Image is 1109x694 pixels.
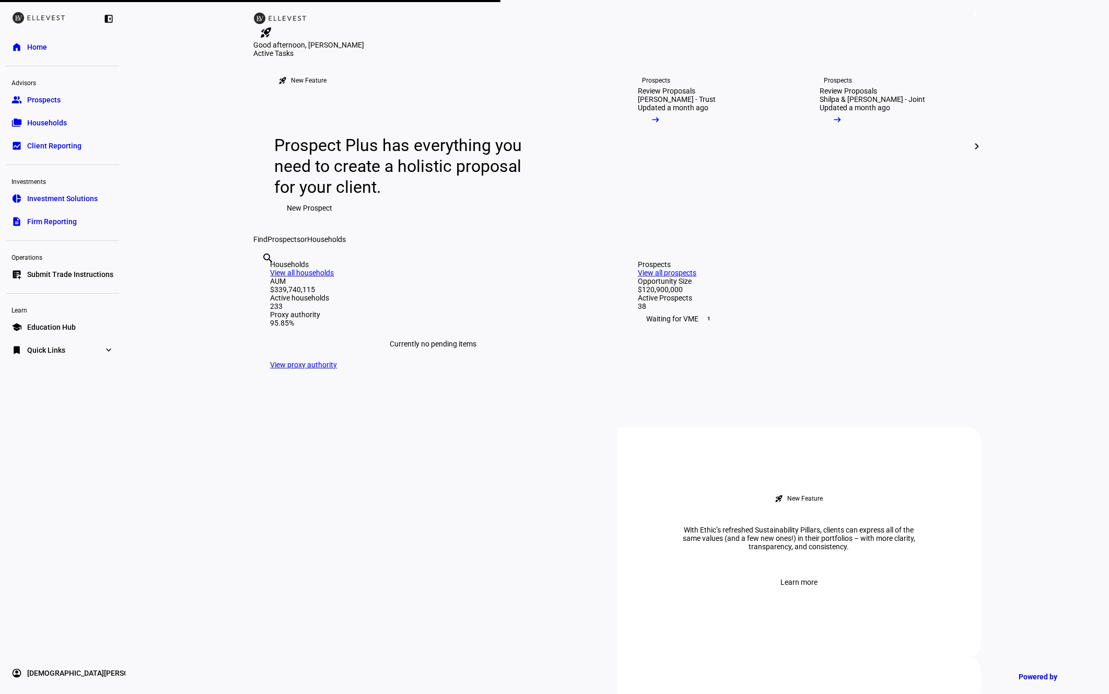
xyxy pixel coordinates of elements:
mat-icon: arrow_right_alt [833,114,843,125]
div: Households [271,260,597,269]
span: Investment Solutions [27,193,98,204]
div: Investments [6,173,119,188]
div: 233 [271,302,597,310]
mat-icon: rocket_launch [260,26,273,39]
div: Prospects [638,260,964,269]
eth-mat-symbol: school [11,322,22,332]
mat-icon: arrow_right_alt [651,114,661,125]
span: Education Hub [27,322,76,332]
span: Home [27,42,47,52]
div: Proxy authority [271,310,597,319]
div: 95.85% [271,319,597,327]
span: Submit Trade Instructions [27,269,113,280]
div: Good afternoon, [PERSON_NAME] [254,41,981,49]
button: New Prospect [275,198,345,218]
span: Prospects [268,235,301,244]
span: Quick Links [27,345,65,355]
span: New Prospect [287,198,333,218]
eth-mat-symbol: pie_chart [11,193,22,204]
button: Learn more [768,572,830,593]
div: With Ethic’s refreshed Sustainability Pillars, clients can express all of the same values (and a ... [669,526,930,551]
div: [PERSON_NAME] - Trust [638,95,716,103]
span: Client Reporting [27,141,81,151]
div: New Feature [788,494,823,503]
mat-icon: search [262,252,275,264]
eth-mat-symbol: home [11,42,22,52]
div: New Feature [291,76,327,85]
a: ProspectsReview Proposals[PERSON_NAME] - TrustUpdated a month ago [622,57,795,235]
a: pie_chartInvestment Solutions [6,188,119,209]
eth-mat-symbol: list_alt_add [11,269,22,280]
div: Updated a month ago [820,103,891,112]
div: Active households [271,294,597,302]
eth-mat-symbol: expand_more [103,345,114,355]
mat-icon: chevron_right [971,140,983,153]
eth-mat-symbol: account_circle [11,668,22,678]
a: View all prospects [638,269,697,277]
div: Advisors [6,75,119,89]
div: Updated a month ago [638,103,709,112]
a: bid_landscapeClient Reporting [6,135,119,156]
span: Households [27,118,67,128]
div: 38 [638,302,964,310]
div: $120,900,000 [638,285,964,294]
eth-mat-symbol: folder_copy [11,118,22,128]
div: Prospects [643,76,671,85]
a: homeHome [6,37,119,57]
div: AUM [271,277,597,285]
a: folder_copyHouseholds [6,112,119,133]
div: Shilpa & [PERSON_NAME] - Joint [820,95,926,103]
input: Enter name of prospect or household [262,266,264,279]
eth-mat-symbol: group [11,95,22,105]
div: Find or [254,235,981,244]
div: Prospects [824,76,853,85]
eth-mat-symbol: left_panel_close [103,14,114,24]
span: 1 [705,315,714,323]
a: Powered by [1013,667,1093,686]
a: ProspectsReview ProposalsShilpa & [PERSON_NAME] - JointUpdated a month ago [803,57,977,235]
div: Review Proposals [638,87,696,95]
mat-icon: rocket_launch [775,494,784,503]
div: Review Proposals [820,87,878,95]
mat-icon: rocket_launch [279,76,287,85]
eth-mat-symbol: bookmark [11,345,22,355]
div: Waiting for VME [638,310,964,327]
span: Learn more [780,572,818,593]
div: Learn [6,302,119,317]
div: Active Tasks [254,49,981,57]
div: Currently no pending items [271,327,597,361]
span: 1 [971,10,979,19]
eth-mat-symbol: description [11,216,22,227]
a: View all households [271,269,334,277]
div: Operations [6,249,119,264]
span: Prospects [27,95,61,105]
a: descriptionFirm Reporting [6,211,119,232]
span: [DEMOGRAPHIC_DATA][PERSON_NAME] [27,668,160,678]
a: groupProspects [6,89,119,110]
span: Households [308,235,346,244]
span: Firm Reporting [27,216,77,227]
a: View proxy authority [271,361,337,369]
div: Active Prospects [638,294,964,302]
div: Opportunity Size [638,277,964,285]
div: $339,740,115 [271,285,597,294]
div: Prospect Plus has everything you need to create a holistic proposal for your client. [275,135,532,198]
eth-mat-symbol: bid_landscape [11,141,22,151]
